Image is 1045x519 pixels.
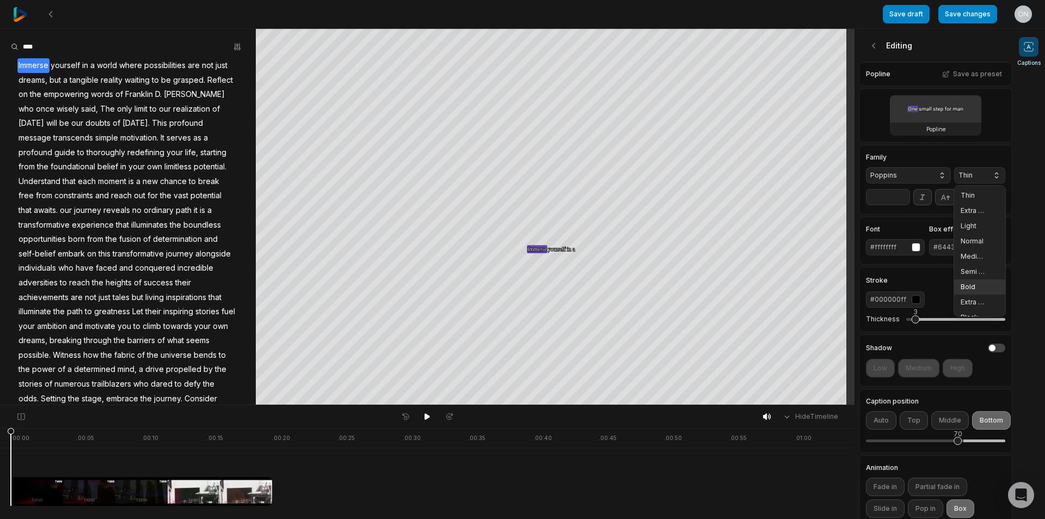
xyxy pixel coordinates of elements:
[961,267,986,276] span: Semi Bold
[961,313,986,322] span: Black
[958,170,983,180] span: Thin
[954,167,1005,184] button: Thin
[961,283,986,291] span: Bold
[961,206,986,215] span: Extra Light
[961,298,986,307] span: Extra Bold
[954,186,1005,316] div: Thin
[961,252,986,261] span: Medium
[961,222,986,230] span: Light
[961,191,986,200] span: Thin
[1008,482,1034,508] div: Open Intercom Messenger
[961,237,986,246] span: Normal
